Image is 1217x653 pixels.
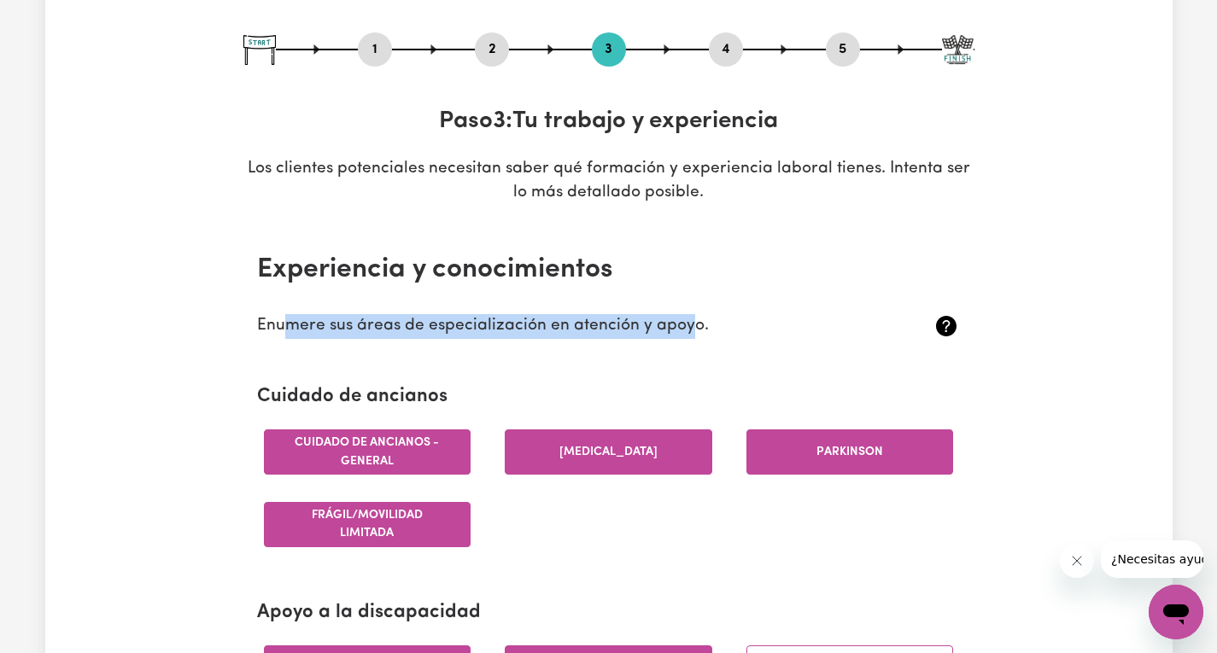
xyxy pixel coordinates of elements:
[722,43,730,56] font: 4
[839,43,846,56] font: 5
[826,38,860,61] button: Vaya al paso 5
[358,38,392,61] button: Ir al paso 1
[475,38,509,61] button: Vaya al paso 2
[559,446,658,458] font: [MEDICAL_DATA]
[264,502,471,547] button: Frágil/movilidad limitada
[512,109,778,133] font: Tu trabajo y experiencia
[295,437,439,468] font: Cuidado de ancianos - General
[257,603,481,622] font: Apoyo a la discapacidad
[1101,540,1203,578] iframe: Mensaje de la empresa
[439,109,493,133] font: Paso
[248,160,970,201] font: Los clientes potenciales necesitan saber qué formación y experiencia laboral tienes. Intenta ser ...
[605,43,612,56] font: 3
[489,43,496,56] font: 2
[505,429,712,475] button: [MEDICAL_DATA]
[493,109,506,133] font: 3
[264,429,471,475] button: Cuidado de ancianos - General
[592,38,626,61] button: Vaya al paso 3
[257,318,709,334] font: Enumere sus áreas de especialización en atención y apoyo.
[1149,585,1203,639] iframe: Botón para iniciar la ventana de mensajería
[372,43,377,56] font: 1
[816,446,883,458] font: Parkinson
[746,429,954,475] button: Parkinson
[257,387,448,406] font: Cuidado de ancianos
[10,12,121,26] font: ¿Necesitas ayuda?
[312,509,423,539] font: Frágil/movilidad limitada
[1060,544,1094,578] iframe: Cerrar mensaje
[709,38,743,61] button: Vaya al paso 4
[257,256,613,283] font: Experiencia y conocimientos
[506,109,512,133] font: :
